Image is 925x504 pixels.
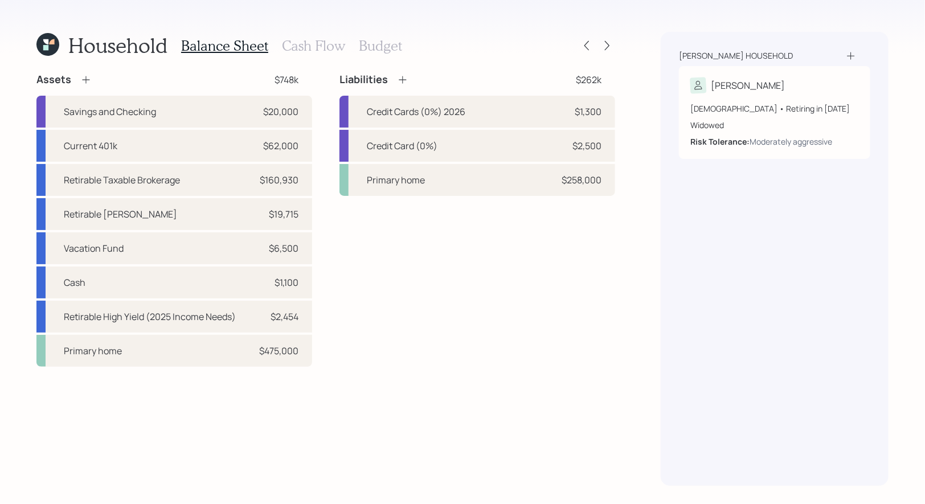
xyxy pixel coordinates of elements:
[711,79,785,92] div: [PERSON_NAME]
[275,73,298,87] div: $748k
[260,173,298,187] div: $160,930
[339,73,388,86] h4: Liabilities
[263,105,298,118] div: $20,000
[64,173,180,187] div: Retirable Taxable Brokerage
[359,38,402,54] h3: Budget
[269,207,298,221] div: $19,715
[562,173,601,187] div: $258,000
[367,105,465,118] div: Credit Cards (0%) 2026
[679,50,793,62] div: [PERSON_NAME] household
[64,207,177,221] div: Retirable [PERSON_NAME]
[271,310,298,323] div: $2,454
[282,38,345,54] h3: Cash Flow
[36,73,71,86] h4: Assets
[64,276,85,289] div: Cash
[64,344,122,358] div: Primary home
[64,105,156,118] div: Savings and Checking
[259,344,298,358] div: $475,000
[64,139,117,153] div: Current 401k
[576,73,601,87] div: $262k
[690,136,750,147] b: Risk Tolerance:
[575,105,601,118] div: $1,300
[690,119,859,131] div: Widowed
[367,173,425,187] div: Primary home
[64,241,124,255] div: Vacation Fund
[68,33,167,58] h1: Household
[690,103,859,114] div: [DEMOGRAPHIC_DATA] • Retiring in [DATE]
[750,136,832,147] div: Moderately aggressive
[263,139,298,153] div: $62,000
[181,38,268,54] h3: Balance Sheet
[572,139,601,153] div: $2,500
[64,310,236,323] div: Retirable High Yield (2025 Income Needs)
[269,241,298,255] div: $6,500
[275,276,298,289] div: $1,100
[367,139,437,153] div: Credit Card (0%)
